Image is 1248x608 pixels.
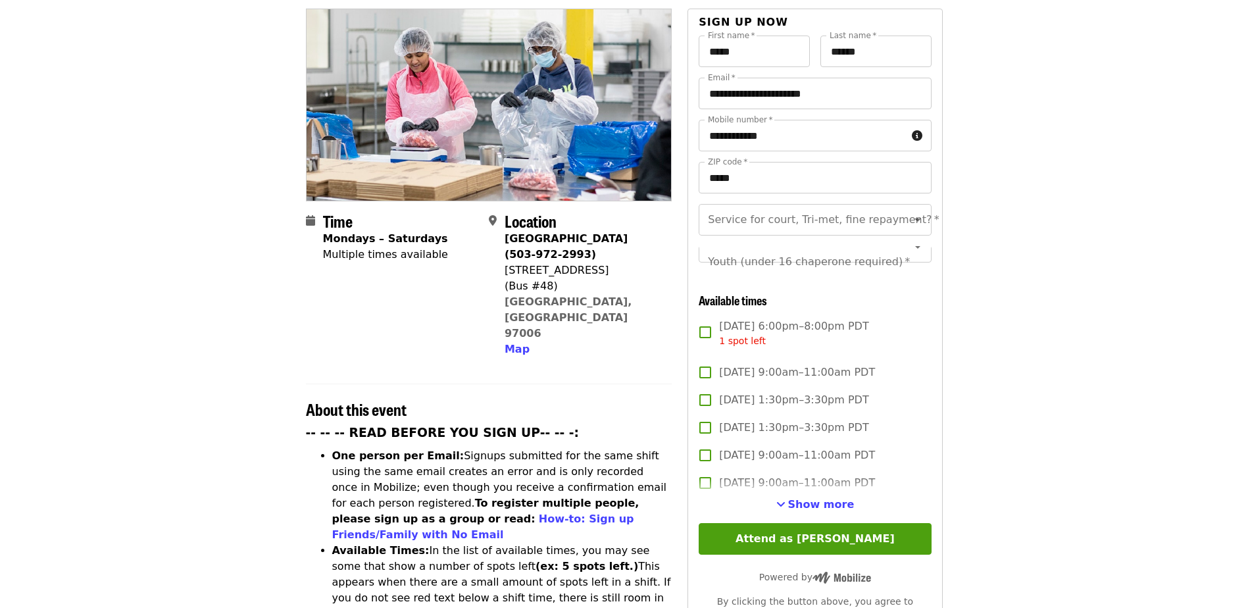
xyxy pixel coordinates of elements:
a: [GEOGRAPHIC_DATA], [GEOGRAPHIC_DATA] 97006 [505,295,632,340]
i: circle-info icon [912,130,922,142]
span: Show more [788,498,855,511]
label: ZIP code [708,158,747,166]
div: Multiple times available [323,247,448,263]
li: Signups submitted for the same shift using the same email creates an error and is only recorded o... [332,448,672,543]
span: [DATE] 1:30pm–3:30pm PDT [719,392,868,408]
input: First name [699,36,810,67]
div: [STREET_ADDRESS] [505,263,661,278]
input: ZIP code [699,162,931,193]
button: Open [909,238,927,256]
label: Email [708,74,736,82]
span: [DATE] 9:00am–11:00am PDT [719,475,875,491]
span: [DATE] 9:00am–11:00am PDT [719,365,875,380]
input: Email [699,78,931,109]
button: Map [505,342,530,357]
strong: (ex: 5 spots left.) [536,560,638,572]
button: Attend as [PERSON_NAME] [699,523,931,555]
label: Mobile number [708,116,772,124]
strong: Available Times: [332,544,430,557]
img: Powered by Mobilize [812,572,871,584]
span: Time [323,209,353,232]
input: Last name [820,36,932,67]
a: How-to: Sign up Friends/Family with No Email [332,513,634,541]
strong: Mondays – Saturdays [323,232,448,245]
button: See more timeslots [776,497,855,513]
label: First name [708,32,755,39]
span: [DATE] 6:00pm–8:00pm PDT [719,318,868,348]
input: Mobile number [699,120,906,151]
strong: One person per Email: [332,449,464,462]
strong: -- -- -- READ BEFORE YOU SIGN UP-- -- -: [306,426,580,440]
span: Available times [699,291,767,309]
span: [DATE] 1:30pm–3:30pm PDT [719,420,868,436]
strong: [GEOGRAPHIC_DATA] (503-972-2993) [505,232,628,261]
span: Map [505,343,530,355]
span: Location [505,209,557,232]
span: About this event [306,397,407,420]
label: Last name [830,32,876,39]
span: 1 spot left [719,336,766,346]
i: map-marker-alt icon [489,215,497,227]
img: Oct/Nov/Dec - Beaverton: Repack/Sort (age 10+) organized by Oregon Food Bank [307,9,672,200]
span: Powered by [759,572,871,582]
span: Sign up now [699,16,788,28]
button: Open [909,211,927,229]
div: (Bus #48) [505,278,661,294]
i: calendar icon [306,215,315,227]
span: [DATE] 9:00am–11:00am PDT [719,447,875,463]
strong: To register multiple people, please sign up as a group or read: [332,497,639,525]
